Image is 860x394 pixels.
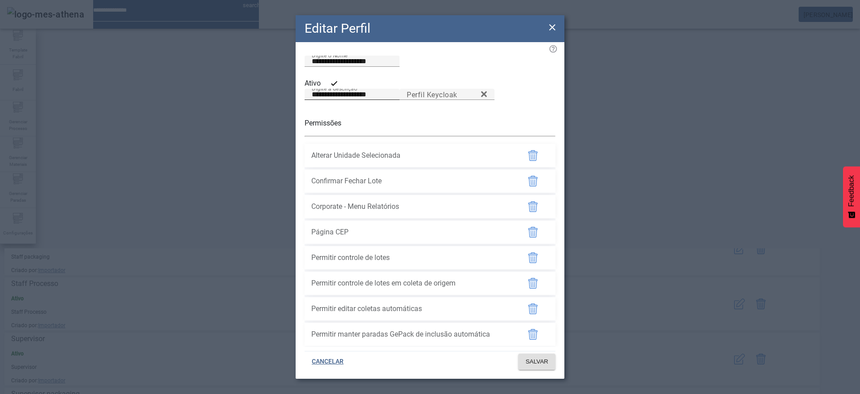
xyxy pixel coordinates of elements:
[305,78,322,89] label: Ativo
[525,357,548,366] span: SALVAR
[305,118,555,129] p: Permissões
[407,90,457,99] mat-label: Perfil Keycloak
[311,278,513,289] span: Permitir controle de lotes em coleta de origem
[311,227,513,238] span: Página CEP
[312,85,357,91] mat-label: Digite a descrição
[311,252,513,263] span: Permitir controle de lotes
[847,175,856,207] span: Feedback
[311,201,513,212] span: Corporate - Menu Relatórios
[311,303,513,314] span: Permitir editar coletas automáticas
[311,150,513,161] span: Alterar Unidade Selecionada
[312,52,348,58] mat-label: Digite o Nome
[305,19,370,38] h2: Editar Perfil
[843,166,860,227] button: Feedback - Mostrar pesquisa
[407,89,487,100] input: Number
[311,176,513,186] span: Confirmar Fechar Lote
[305,354,351,370] button: CANCELAR
[311,329,513,340] span: Permitir manter paradas GePack de inclusão automática
[312,357,344,366] span: CANCELAR
[518,354,555,370] button: SALVAR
